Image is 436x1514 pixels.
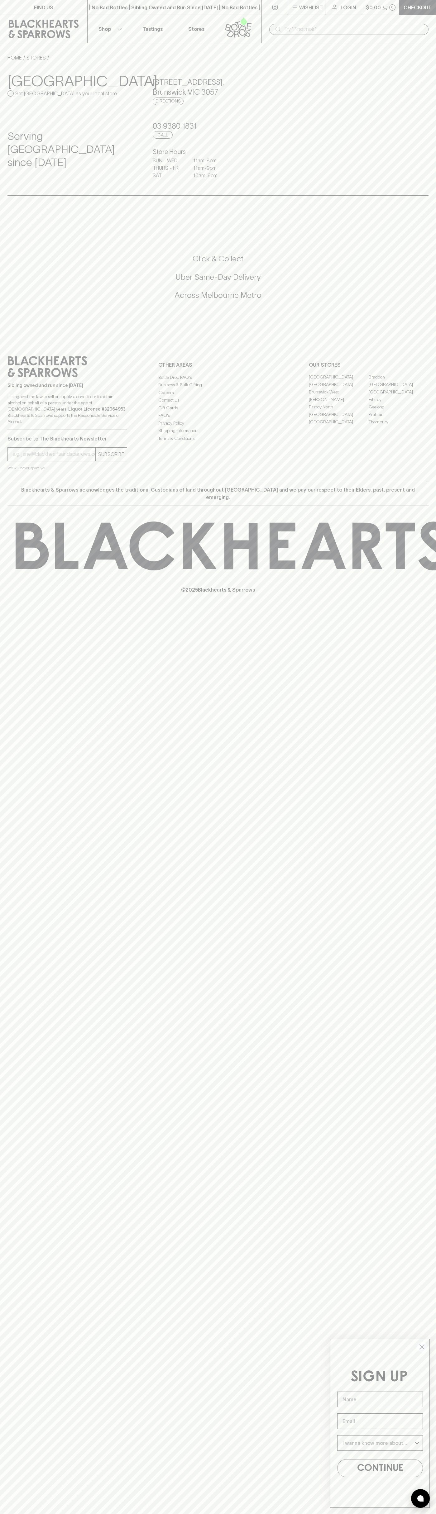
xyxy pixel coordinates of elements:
[309,381,369,388] a: [GEOGRAPHIC_DATA]
[7,55,22,60] a: HOME
[88,15,131,43] button: Shop
[15,90,117,97] p: Set [GEOGRAPHIC_DATA] as your local store
[158,427,278,435] a: Shipping Information
[309,418,369,426] a: [GEOGRAPHIC_DATA]
[153,172,184,179] p: SAT
[98,450,124,458] p: SUBSCRIBE
[7,435,127,442] p: Subscribe to The Blackhearts Newsletter
[324,1333,436,1514] div: FLYOUT Form
[7,393,127,425] p: It is against the law to sell or supply alcohol to, or to obtain alcohol on behalf of a person un...
[12,449,95,459] input: e.g. jane@blackheartsandsparrows.com.au
[7,465,127,471] p: We will never spam you
[26,55,46,60] a: STORES
[343,1435,414,1450] input: I wanna know more about...
[175,15,218,43] a: Stores
[416,1341,427,1352] button: Close dialog
[158,435,278,442] a: Terms & Conditions
[351,1370,408,1384] span: SIGN UP
[153,77,283,97] h5: [STREET_ADDRESS] , Brunswick VIC 3057
[7,290,429,300] h5: Across Melbourne Metro
[153,98,184,105] a: Directions
[7,72,138,90] h3: [GEOGRAPHIC_DATA]
[417,1495,424,1502] img: bubble-icon
[369,411,429,418] a: Prahran
[309,388,369,396] a: Brunswick West
[369,396,429,403] a: Fitzroy
[153,147,283,157] h6: Store Hours
[158,412,278,419] a: FAQ's
[309,374,369,381] a: [GEOGRAPHIC_DATA]
[337,1459,423,1477] button: CONTINUE
[7,130,138,169] h4: Serving [GEOGRAPHIC_DATA] since [DATE]
[96,448,127,461] button: SUBSCRIBE
[369,388,429,396] a: [GEOGRAPHIC_DATA]
[12,486,424,501] p: Blackhearts & Sparrows acknowledges the traditional Custodians of land throughout [GEOGRAPHIC_DAT...
[188,25,204,33] p: Stores
[193,157,224,164] p: 11am - 8pm
[153,157,184,164] p: SUN - WED
[7,272,429,282] h5: Uber Same-Day Delivery
[131,15,175,43] a: Tastings
[341,4,356,11] p: Login
[369,418,429,426] a: Thornbury
[284,24,424,34] input: Try "Pinot noir"
[158,404,278,412] a: Gift Cards
[366,4,381,11] p: $0.00
[158,389,278,396] a: Careers
[158,397,278,404] a: Contact Us
[158,381,278,389] a: Business & Bulk Gifting
[98,25,111,33] p: Shop
[309,361,429,369] p: OUR STORES
[404,4,432,11] p: Checkout
[7,382,127,388] p: Sibling owned and run since [DATE]
[299,4,323,11] p: Wishlist
[68,407,126,412] strong: Liquor License #32064953
[7,229,429,333] div: Call to action block
[158,419,278,427] a: Privacy Policy
[193,172,224,179] p: 10am - 9pm
[309,396,369,403] a: [PERSON_NAME]
[369,381,429,388] a: [GEOGRAPHIC_DATA]
[369,374,429,381] a: Braddon
[391,6,394,9] p: 0
[414,1435,420,1450] button: Show Options
[153,121,283,131] h5: 03 9380 1831
[158,361,278,369] p: OTHER AREAS
[153,131,173,139] a: Call
[337,1392,423,1407] input: Name
[34,4,53,11] p: FIND US
[153,164,184,172] p: THURS - FRI
[143,25,163,33] p: Tastings
[309,411,369,418] a: [GEOGRAPHIC_DATA]
[193,164,224,172] p: 11am - 9pm
[337,1413,423,1429] input: Email
[309,403,369,411] a: Fitzroy North
[369,403,429,411] a: Geelong
[7,254,429,264] h5: Click & Collect
[158,374,278,381] a: Bottle Drop FAQ's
